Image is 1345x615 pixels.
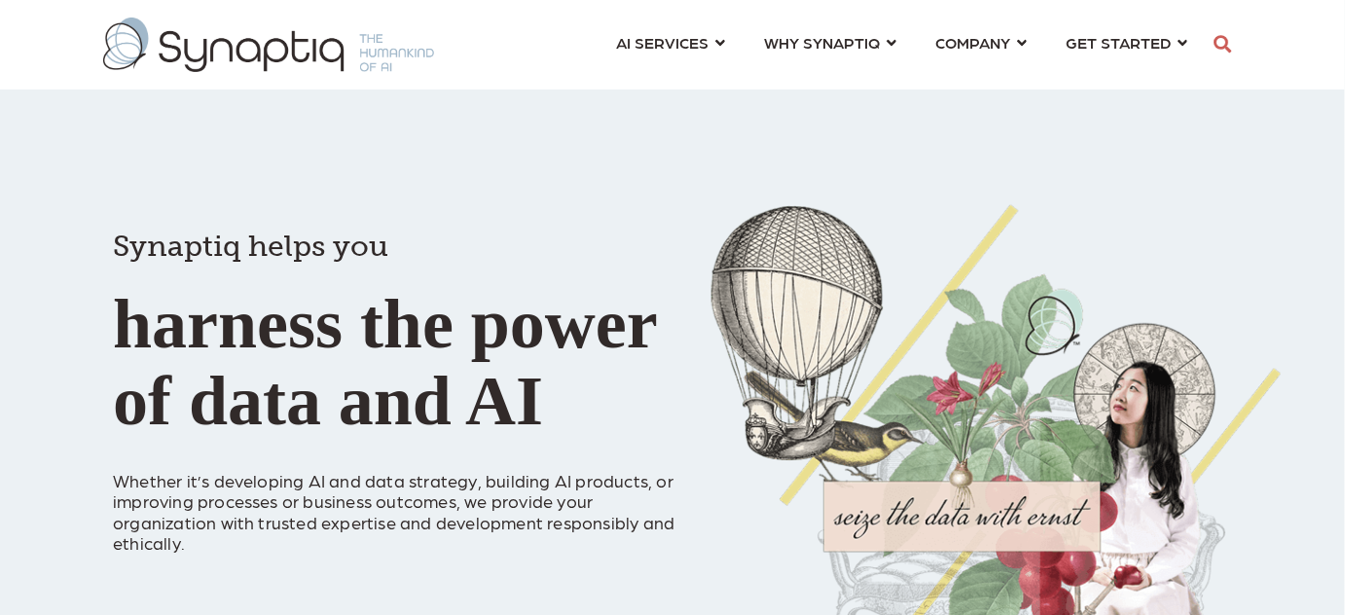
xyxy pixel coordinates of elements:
span: AI SERVICES [616,29,709,55]
span: WHY SYNAPTIQ [764,29,880,55]
a: AI SERVICES [616,24,725,60]
img: synaptiq logo-1 [103,18,434,72]
a: WHY SYNAPTIQ [764,24,896,60]
span: Synaptiq helps you [113,229,388,264]
h1: harness the power of data and AI [113,195,682,440]
span: COMPANY [935,29,1010,55]
a: GET STARTED [1066,24,1187,60]
a: COMPANY [935,24,1027,60]
p: Whether it’s developing AI and data strategy, building AI products, or improving processes or bus... [113,449,682,554]
span: GET STARTED [1066,29,1171,55]
nav: menu [597,10,1207,80]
